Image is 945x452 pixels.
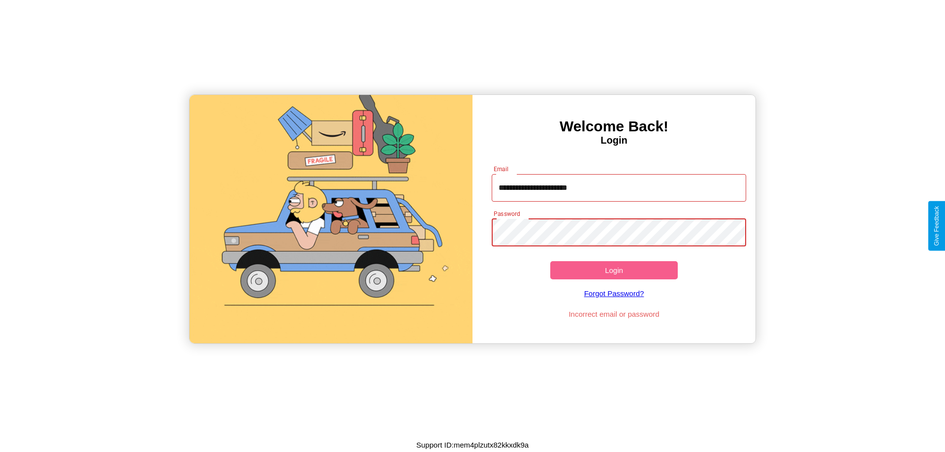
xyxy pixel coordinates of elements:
img: gif [189,95,472,343]
button: Login [550,261,678,279]
label: Email [494,165,509,173]
div: Give Feedback [933,206,940,246]
h3: Welcome Back! [472,118,756,135]
p: Support ID: mem4plzutx82kkxdk9a [416,438,529,452]
p: Incorrect email or password [487,307,742,321]
h4: Login [472,135,756,146]
a: Forgot Password? [487,279,742,307]
label: Password [494,210,520,218]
